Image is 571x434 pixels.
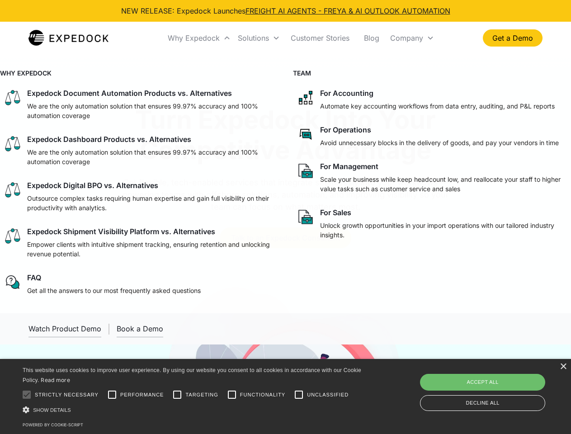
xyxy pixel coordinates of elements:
p: We are the only automation solution that ensures 99.97% accuracy and 100% automation coverage [27,147,275,166]
a: open lightbox [28,321,101,337]
div: Why Expedock [168,33,220,42]
div: Expedock Document Automation Products vs. Alternatives [27,89,232,98]
p: Unlock growth opportunities in your import operations with our tailored industry insights. [320,221,568,240]
span: Performance [120,391,164,399]
span: Show details [33,407,71,413]
div: Company [387,23,438,53]
div: Show details [23,405,364,415]
img: scale icon [4,135,22,153]
p: We are the only automation solution that ensures 99.97% accuracy and 100% automation coverage [27,101,275,120]
p: Outsource complex tasks requiring human expertise and gain full visibility on their productivity ... [27,193,275,212]
img: scale icon [4,227,22,245]
div: Company [390,33,423,42]
span: Strictly necessary [35,391,99,399]
div: Expedock Shipment Visibility Platform vs. Alternatives [27,227,215,236]
a: Blog [357,23,387,53]
div: Expedock Dashboard Products vs. Alternatives [27,135,191,144]
a: Customer Stories [283,23,357,53]
iframe: Chat Widget [420,336,571,434]
img: paper and bag icon [297,162,315,180]
div: For Sales [320,208,351,217]
div: FAQ [27,273,41,282]
span: Targeting [185,391,218,399]
div: NEW RELEASE: Expedock Launches [121,5,450,16]
p: Get all the answers to our most frequently asked questions [27,286,201,295]
img: paper and bag icon [297,208,315,226]
div: Solutions [238,33,269,42]
div: Solutions [234,23,283,53]
a: Powered by cookie-script [23,422,83,427]
img: regular chat bubble icon [4,273,22,291]
a: Get a Demo [483,29,543,47]
p: Scale your business while keep headcount low, and reallocate your staff to higher value tasks suc... [320,175,568,193]
img: network like icon [297,89,315,107]
div: For Operations [320,125,371,134]
span: Unclassified [307,391,349,399]
img: rectangular chat bubble icon [297,125,315,143]
span: Functionality [240,391,285,399]
img: scale icon [4,89,22,107]
a: home [28,29,109,47]
img: Expedock Logo [28,29,109,47]
div: Book a Demo [117,324,163,333]
p: Empower clients with intuitive shipment tracking, ensuring retention and unlocking revenue potent... [27,240,275,259]
div: For Accounting [320,89,373,98]
div: Expedock Digital BPO vs. Alternatives [27,181,158,190]
p: Avoid unnecessary blocks in the delivery of goods, and pay your vendors in time [320,138,559,147]
a: Read more [41,377,70,383]
p: Automate key accounting workflows from data entry, auditing, and P&L reports [320,101,555,111]
div: Watch Product Demo [28,324,101,333]
a: Book a Demo [117,321,163,337]
img: scale icon [4,181,22,199]
span: This website uses cookies to improve user experience. By using our website you consent to all coo... [23,367,361,384]
a: FREIGHT AI AGENTS - FREYA & AI OUTLOOK AUTOMATION [245,6,450,15]
div: Why Expedock [164,23,234,53]
div: For Management [320,162,378,171]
